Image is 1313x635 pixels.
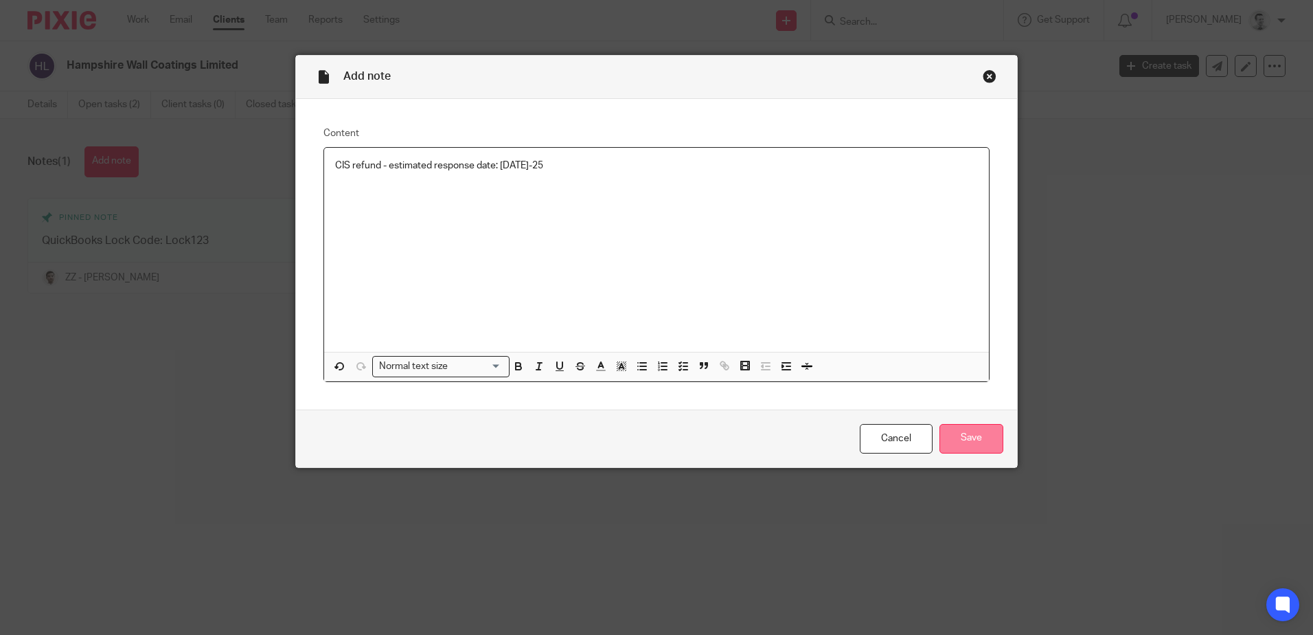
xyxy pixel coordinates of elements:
[335,159,978,172] p: CIS refund - estimated response date: [DATE]-25
[452,359,501,374] input: Search for option
[376,359,450,374] span: Normal text size
[343,71,391,82] span: Add note
[939,424,1003,454] input: Save
[372,356,510,377] div: Search for option
[860,424,933,454] a: Cancel
[323,126,990,140] label: Content
[983,69,996,83] div: Close this dialog window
